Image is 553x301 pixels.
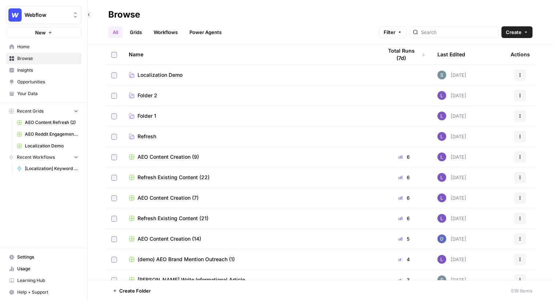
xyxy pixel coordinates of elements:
a: Usage [6,263,82,275]
div: 5 [383,235,426,242]
div: [DATE] [437,173,466,182]
span: Settings [17,254,78,260]
span: Insights [17,67,78,74]
a: All [108,26,123,38]
span: Recent Grids [17,108,44,114]
div: Actions [511,44,530,64]
span: Browse [17,55,78,62]
div: [DATE] [437,71,466,79]
button: Recent Workflows [6,152,82,163]
a: AEO Content Refresh (2) [14,117,82,128]
a: Refresh [129,133,371,140]
button: Help + Support [6,286,82,298]
a: Folder 2 [129,92,371,99]
div: 519 Items [511,287,533,294]
img: oynt3kinlmekmaa1z2gxuuo0y08d [437,234,446,243]
img: rn7sh892ioif0lo51687sih9ndqw [437,214,446,223]
div: [DATE] [437,153,466,161]
a: Localization Demo [14,140,82,152]
div: [DATE] [437,234,466,243]
span: AEO Content Creation (9) [138,153,199,161]
div: 4 [383,256,426,263]
span: Folder 2 [138,92,157,99]
span: Refresh [138,133,156,140]
div: 3 [383,276,426,283]
img: rn7sh892ioif0lo51687sih9ndqw [437,173,446,182]
span: AEO Reddit Engagement (6) [25,131,78,138]
div: [DATE] [437,193,466,202]
a: AEO Content Creation (7) [129,194,371,202]
a: Settings [6,251,82,263]
a: Refresh Existing Content (21) [129,215,371,222]
span: (demo) AEO Brand Mention Outreach (1) [138,256,235,263]
span: Refresh Existing Content (22) [138,174,210,181]
img: rn7sh892ioif0lo51687sih9ndqw [437,132,446,141]
a: Localization Demo [129,71,371,79]
img: w7f6q2jfcebns90hntjxsl93h3td [437,71,446,79]
a: Workflows [149,26,182,38]
span: Refresh Existing Content (21) [138,215,208,222]
span: Learning Hub [17,277,78,284]
a: AEO Reddit Engagement (6) [14,128,82,140]
span: [Localization] Keyword to Brief [25,165,78,172]
button: Recent Grids [6,106,82,117]
span: Create [506,29,522,36]
input: Search [421,29,495,36]
a: [Localization] Keyword to Brief [14,163,82,174]
img: w7f6q2jfcebns90hntjxsl93h3td [437,275,446,284]
button: Filter [379,26,407,38]
a: Learning Hub [6,275,82,286]
span: [PERSON_NAME] Write Informational Article [138,276,245,283]
img: rn7sh892ioif0lo51687sih9ndqw [437,112,446,120]
div: Name [129,44,371,64]
a: Insights [6,64,82,76]
span: Filter [384,29,395,36]
a: AEO Content Creation (9) [129,153,371,161]
span: Help + Support [17,289,78,296]
a: Your Data [6,88,82,99]
button: Workspace: Webflow [6,6,82,24]
span: Recent Workflows [17,154,55,161]
div: Last Edited [437,44,465,64]
a: Grids [125,26,146,38]
div: 6 [383,215,426,222]
div: 6 [383,194,426,202]
div: Browse [108,9,140,20]
img: rn7sh892ioif0lo51687sih9ndqw [437,153,446,161]
a: Browse [6,53,82,64]
span: Webflow [25,11,69,19]
span: Usage [17,266,78,272]
img: rn7sh892ioif0lo51687sih9ndqw [437,255,446,264]
div: 6 [383,153,426,161]
button: Create Folder [108,285,155,297]
span: Your Data [17,90,78,97]
img: Webflow Logo [8,8,22,22]
span: Folder 1 [138,112,156,120]
span: Opportunities [17,79,78,85]
a: [PERSON_NAME] Write Informational Article [129,276,371,283]
span: AEO Content Creation (7) [138,194,199,202]
span: New [35,29,46,36]
button: Create [501,26,533,38]
a: AEO Content Creation (14) [129,235,371,242]
img: rn7sh892ioif0lo51687sih9ndqw [437,91,446,100]
div: Total Runs (7d) [383,44,426,64]
span: Localization Demo [138,71,183,79]
a: Power Agents [185,26,226,38]
span: Create Folder [119,287,151,294]
div: 6 [383,174,426,181]
a: Home [6,41,82,53]
a: (demo) AEO Brand Mention Outreach (1) [129,256,371,263]
span: AEO Content Refresh (2) [25,119,78,126]
a: Refresh Existing Content (22) [129,174,371,181]
button: New [6,27,82,38]
img: rn7sh892ioif0lo51687sih9ndqw [437,193,446,202]
div: [DATE] [437,214,466,223]
div: [DATE] [437,132,466,141]
span: Home [17,44,78,50]
a: Opportunities [6,76,82,88]
div: [DATE] [437,91,466,100]
span: AEO Content Creation (14) [138,235,201,242]
div: [DATE] [437,255,466,264]
div: [DATE] [437,112,466,120]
